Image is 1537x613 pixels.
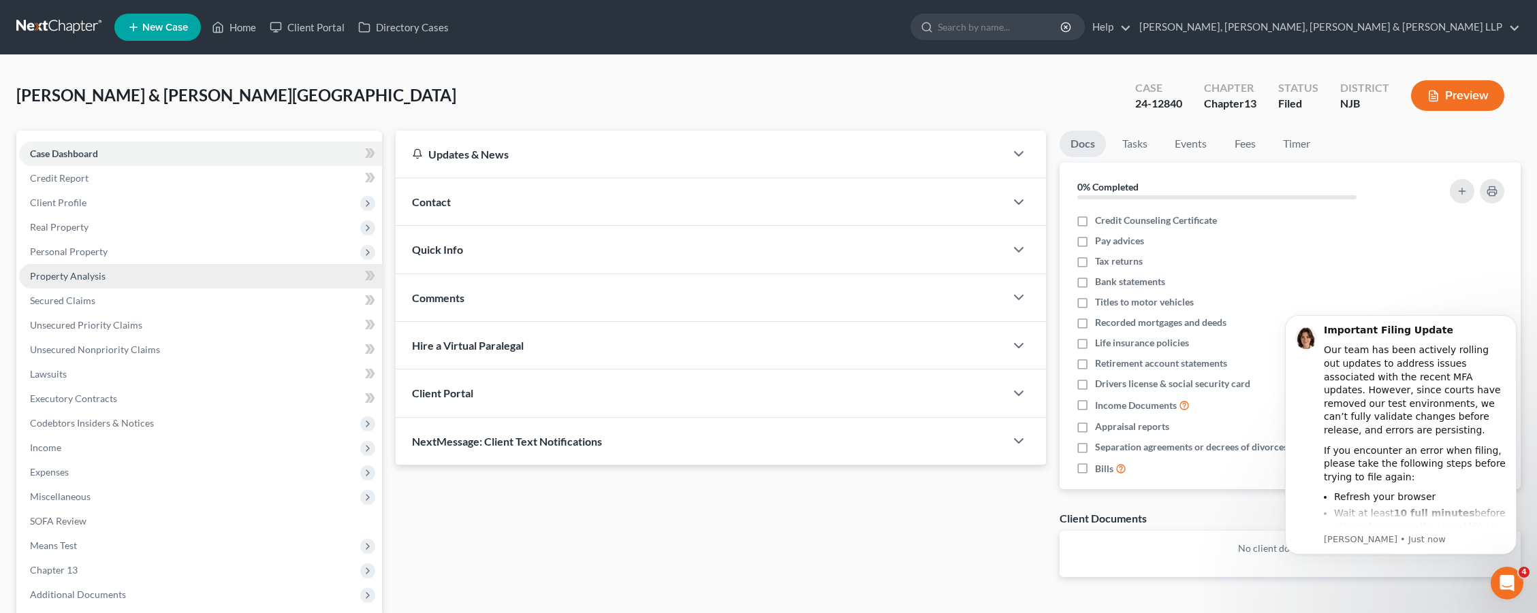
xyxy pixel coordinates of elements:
[30,148,98,159] span: Case Dashboard
[30,344,160,355] span: Unsecured Nonpriority Claims
[1135,80,1182,96] div: Case
[1086,15,1131,39] a: Help
[30,221,89,233] span: Real Property
[412,243,463,256] span: Quick Info
[1519,567,1530,578] span: 4
[412,291,464,304] span: Comments
[1095,462,1113,476] span: Bills
[30,172,89,184] span: Credit Report
[1244,97,1256,110] span: 13
[1095,336,1189,350] span: Life insurance policies
[1491,567,1523,599] iframe: Intercom live chat
[1132,15,1520,39] a: [PERSON_NAME], [PERSON_NAME], [PERSON_NAME] & [PERSON_NAME] LLP
[412,195,451,208] span: Contact
[1060,131,1106,157] a: Docs
[1095,295,1194,309] span: Titles to motor vehicles
[1095,275,1165,288] span: Bank statements
[30,491,91,502] span: Miscellaneous
[1411,80,1504,111] button: Preview
[30,295,95,306] span: Secured Claims
[30,564,78,576] span: Chapter 13
[1071,542,1510,555] p: No client documents yet.
[30,417,154,429] span: Codebtors Insiders & Notices
[30,466,69,478] span: Expenses
[351,15,456,39] a: Directory Cases
[1223,131,1267,157] a: Fees
[19,313,382,337] a: Unsecured Priority Claims
[30,319,142,331] span: Unsecured Priority Claims
[1095,357,1227,370] span: Retirement account statements
[30,368,67,380] span: Lawsuits
[1095,214,1217,227] span: Credit Counseling Certificate
[1095,234,1144,248] span: Pay advices
[263,15,351,39] a: Client Portal
[1265,298,1537,606] iframe: Intercom notifications message
[1095,440,1288,454] span: Separation agreements or decrees of divorces
[1095,316,1226,329] span: Recorded mortgages and deeds
[1095,420,1169,433] span: Appraisal reports
[1095,377,1250,391] span: Drivers license & social security card
[30,515,86,527] span: SOFA Review
[1204,96,1256,112] div: Chapter
[1278,96,1318,112] div: Filed
[30,197,86,208] span: Client Profile
[1095,254,1143,268] span: Tax returns
[412,147,989,161] div: Updates & News
[30,393,117,404] span: Executory Contracts
[412,435,602,448] span: NextMessage: Client Text Notifications
[19,509,382,533] a: SOFA Review
[30,270,106,282] span: Property Analysis
[19,288,382,313] a: Secured Claims
[19,166,382,190] a: Credit Report
[1135,96,1182,112] div: 24-12840
[1272,131,1321,157] a: Timer
[19,264,382,288] a: Property Analysis
[1340,80,1389,96] div: District
[30,589,126,600] span: Additional Documents
[1164,131,1218,157] a: Events
[30,246,108,257] span: Personal Property
[1060,511,1147,525] div: Client Documents
[1111,131,1158,157] a: Tasks
[205,15,263,39] a: Home
[19,362,382,386] a: Lawsuits
[19,337,382,362] a: Unsecured Nonpriority Claims
[19,142,382,166] a: Case Dashboard
[1204,80,1256,96] div: Chapter
[412,386,473,399] span: Client Portal
[30,540,77,551] span: Means Test
[142,22,188,33] span: New Case
[30,442,61,453] span: Income
[1278,80,1318,96] div: Status
[19,386,382,411] a: Executory Contracts
[938,14,1062,39] input: Search by name...
[412,339,524,352] span: Hire a Virtual Paralegal
[1077,181,1139,193] strong: 0% Completed
[16,85,456,105] span: [PERSON_NAME] & [PERSON_NAME][GEOGRAPHIC_DATA]
[1340,96,1389,112] div: NJB
[1095,399,1177,412] span: Income Documents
